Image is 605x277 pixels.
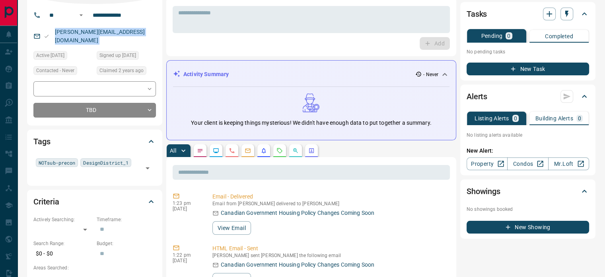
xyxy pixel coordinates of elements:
svg: Emails [245,147,251,154]
div: Tasks [467,4,589,24]
p: Areas Searched: [33,264,156,271]
span: Claimed 2 years ago [99,67,144,75]
button: New Showing [467,221,589,234]
div: Activity Summary- Never [173,67,449,82]
button: View Email [212,221,251,235]
p: Canadian Government Housing Policy Changes Coming Soon [221,261,374,269]
p: HTML Email - Sent [212,244,447,253]
svg: Opportunities [292,147,299,154]
p: Email from [PERSON_NAME] delivered to [PERSON_NAME] [212,201,447,206]
p: 0 [507,33,510,39]
p: No pending tasks [467,46,589,58]
svg: Agent Actions [308,147,315,154]
svg: Lead Browsing Activity [213,147,219,154]
button: Open [76,10,86,20]
svg: Requests [276,147,283,154]
a: [PERSON_NAME][EMAIL_ADDRESS][DOMAIN_NAME] [55,29,145,43]
p: Search Range: [33,240,93,247]
p: Listing Alerts [475,116,509,121]
p: Pending [481,33,502,39]
p: All [170,148,176,153]
div: Showings [467,182,589,201]
svg: Calls [229,147,235,154]
svg: Notes [197,147,203,154]
p: $0 - $0 [33,247,93,260]
button: Open [142,163,153,174]
p: 0 [578,116,581,121]
p: Budget: [97,240,156,247]
span: DesignDistrict_1 [83,159,128,167]
h2: Alerts [467,90,487,103]
svg: Listing Alerts [261,147,267,154]
div: TBD [33,103,156,118]
p: Activity Summary [183,70,229,79]
p: [PERSON_NAME] sent [PERSON_NAME] the following email [212,253,447,258]
div: Tags [33,132,156,151]
button: New Task [467,63,589,75]
h2: Showings [467,185,500,198]
p: Actively Searching: [33,216,93,223]
div: Wed Dec 14 2022 [97,66,156,77]
span: Signed up [DATE] [99,51,136,59]
p: No showings booked [467,206,589,213]
p: Your client is keeping things mysterious! We didn't have enough data to put together a summary. [191,119,431,127]
span: Contacted - Never [36,67,74,75]
p: 1:22 pm [173,252,200,258]
div: Alerts [467,87,589,106]
p: Timeframe: [97,216,156,223]
p: Email - Delivered [212,193,447,201]
p: Completed [545,33,573,39]
a: Property [467,157,508,170]
a: Condos [507,157,548,170]
a: Mr.Loft [548,157,589,170]
p: No listing alerts available [467,132,589,139]
h2: Criteria [33,195,59,208]
div: Criteria [33,192,156,211]
h2: Tags [33,135,50,148]
p: Building Alerts [535,116,573,121]
p: [DATE] [173,206,200,212]
p: [DATE] [173,258,200,263]
p: - Never [423,71,438,78]
span: Active [DATE] [36,51,64,59]
span: NOTsub-precon [39,159,75,167]
p: New Alert: [467,147,589,155]
p: 1:23 pm [173,200,200,206]
p: Canadian Government Housing Policy Changes Coming Soon [221,209,374,217]
h2: Tasks [467,8,487,20]
p: 0 [514,116,517,121]
svg: Email Valid [44,33,49,39]
div: Wed Dec 14 2022 [97,51,156,62]
div: Wed Dec 14 2022 [33,51,93,62]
